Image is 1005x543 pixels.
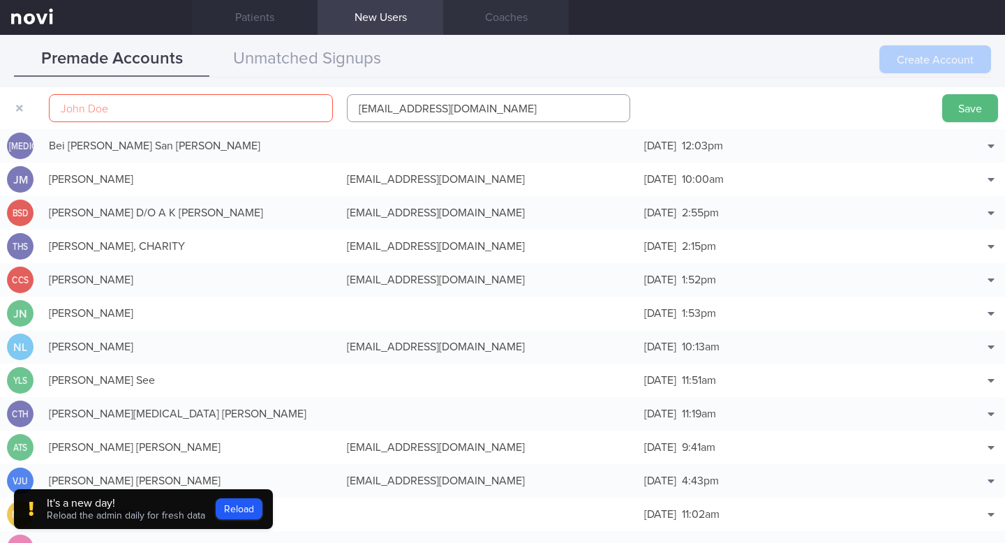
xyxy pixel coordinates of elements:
[9,401,31,428] div: CTH
[340,199,638,227] div: [EMAIL_ADDRESS][DOMAIN_NAME]
[942,94,998,122] button: Save
[682,475,719,486] span: 4:43pm
[682,442,715,453] span: 9:41am
[644,475,676,486] span: [DATE]
[682,308,716,319] span: 1:53pm
[682,274,716,285] span: 1:52pm
[47,496,205,510] div: It's a new day!
[644,140,676,151] span: [DATE]
[42,400,340,428] div: [PERSON_NAME][MEDICAL_DATA] [PERSON_NAME]
[14,42,209,77] button: Premade Accounts
[682,375,716,386] span: 11:51am
[9,367,31,394] div: YLS
[49,94,333,122] input: John Doe
[42,333,340,361] div: [PERSON_NAME]
[9,267,31,294] div: CCS
[42,366,340,394] div: [PERSON_NAME] See
[42,433,340,461] div: [PERSON_NAME] [PERSON_NAME]
[644,509,676,520] span: [DATE]
[682,509,720,520] span: 11:02am
[42,467,340,495] div: [PERSON_NAME] [PERSON_NAME]
[7,334,33,361] div: NL
[9,501,31,528] div: NKB
[216,498,262,519] button: Reload
[682,341,720,352] span: 10:13am
[644,274,676,285] span: [DATE]
[42,232,340,260] div: [PERSON_NAME], CHARITY
[9,434,31,461] div: ATS
[682,241,716,252] span: 2:15pm
[682,140,723,151] span: 12:03pm
[42,165,340,193] div: [PERSON_NAME]
[42,266,340,294] div: [PERSON_NAME]
[42,299,340,327] div: [PERSON_NAME]
[347,94,631,122] input: email@novi-health.com
[9,233,31,260] div: THS
[682,408,716,419] span: 11:19am
[340,266,638,294] div: [EMAIL_ADDRESS][DOMAIN_NAME]
[644,375,676,386] span: [DATE]
[340,467,638,495] div: [EMAIL_ADDRESS][DOMAIN_NAME]
[340,333,638,361] div: [EMAIL_ADDRESS][DOMAIN_NAME]
[644,408,676,419] span: [DATE]
[340,232,638,260] div: [EMAIL_ADDRESS][DOMAIN_NAME]
[9,133,31,160] div: [MEDICAL_DATA]
[42,132,340,160] div: Bei [PERSON_NAME] San [PERSON_NAME]
[644,341,676,352] span: [DATE]
[209,42,405,77] button: Unmatched Signups
[7,300,33,327] div: JN
[644,241,676,252] span: [DATE]
[340,433,638,461] div: [EMAIL_ADDRESS][DOMAIN_NAME]
[682,207,719,218] span: 2:55pm
[42,199,340,227] div: [PERSON_NAME] D/O A K [PERSON_NAME]
[644,308,676,319] span: [DATE]
[47,511,205,521] span: Reload the admin daily for fresh data
[9,468,31,495] div: VJU
[682,174,724,185] span: 10:00am
[340,165,638,193] div: [EMAIL_ADDRESS][DOMAIN_NAME]
[644,442,676,453] span: [DATE]
[7,166,33,193] div: JM
[9,200,31,227] div: BSD
[644,207,676,218] span: [DATE]
[644,174,676,185] span: [DATE]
